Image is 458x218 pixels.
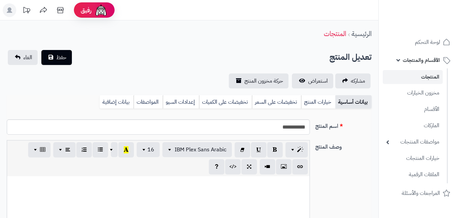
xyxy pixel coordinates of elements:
span: رفيق [81,6,92,14]
button: IBM Plex Sans Arabic [162,142,232,157]
img: ai-face.png [94,3,108,17]
a: تخفيضات على السعر [252,95,301,109]
a: المراجعات والأسئلة [383,185,454,201]
span: لوحة التحكم [415,37,440,47]
span: مشاركه [351,77,365,85]
a: مواصفات المنتجات [383,135,443,149]
span: استعراض [308,77,328,85]
button: 16 [137,142,160,157]
a: إعدادات السيو [163,95,199,109]
a: بيانات أساسية [335,95,372,109]
a: الملفات الرقمية [383,167,443,182]
a: المنتجات [324,29,346,39]
span: المراجعات والأسئلة [402,188,440,198]
span: الغاء [23,53,32,62]
a: المواصفات [134,95,163,109]
button: حفظ [41,50,72,65]
a: الرئيسية [352,29,372,39]
a: المنتجات [383,70,443,84]
a: الغاء [8,50,38,65]
a: الأقسام [383,102,443,117]
label: وصف المنتج [313,140,374,151]
span: 16 [147,146,154,154]
a: تخفيضات على الكميات [199,95,252,109]
a: خيارات المنتجات [383,151,443,166]
a: مخزون الخيارات [383,86,443,100]
a: مشاركه [335,73,371,88]
a: بيانات إضافية [100,95,134,109]
a: حركة مخزون المنتج [229,73,288,88]
a: استعراض [292,73,333,88]
span: الأقسام والمنتجات [403,55,440,65]
a: الماركات [383,118,443,133]
span: IBM Plex Sans Arabic [175,146,226,154]
a: لوحة التحكم [383,34,454,50]
h2: تعديل المنتج [330,50,372,64]
a: خيارات المنتج [301,95,335,109]
a: تحديثات المنصة [18,3,35,19]
label: اسم المنتج [313,119,374,130]
span: حركة مخزون المنتج [244,77,283,85]
span: حفظ [56,53,66,62]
